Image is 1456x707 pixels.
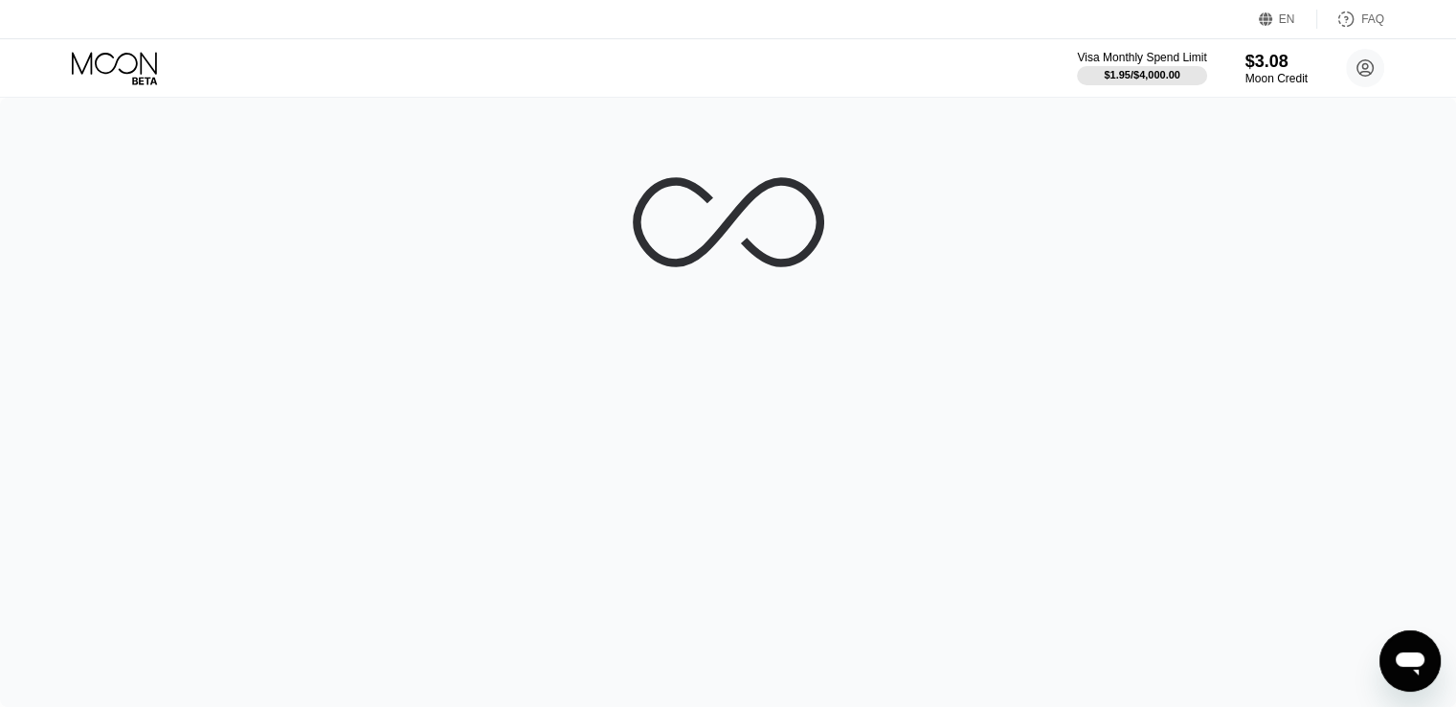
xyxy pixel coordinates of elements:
iframe: Nút để khởi chạy cửa sổ nhắn tin [1379,630,1441,692]
div: Visa Monthly Spend Limit$1.95/$4,000.00 [1077,51,1206,85]
div: $3.08Moon Credit [1245,52,1308,85]
div: EN [1259,10,1317,29]
div: FAQ [1317,10,1384,29]
div: $1.95 / $4,000.00 [1104,69,1180,80]
div: FAQ [1361,12,1384,26]
div: Visa Monthly Spend Limit [1077,51,1206,64]
div: $3.08 [1245,52,1308,72]
div: EN [1279,12,1295,26]
div: Moon Credit [1245,72,1308,85]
